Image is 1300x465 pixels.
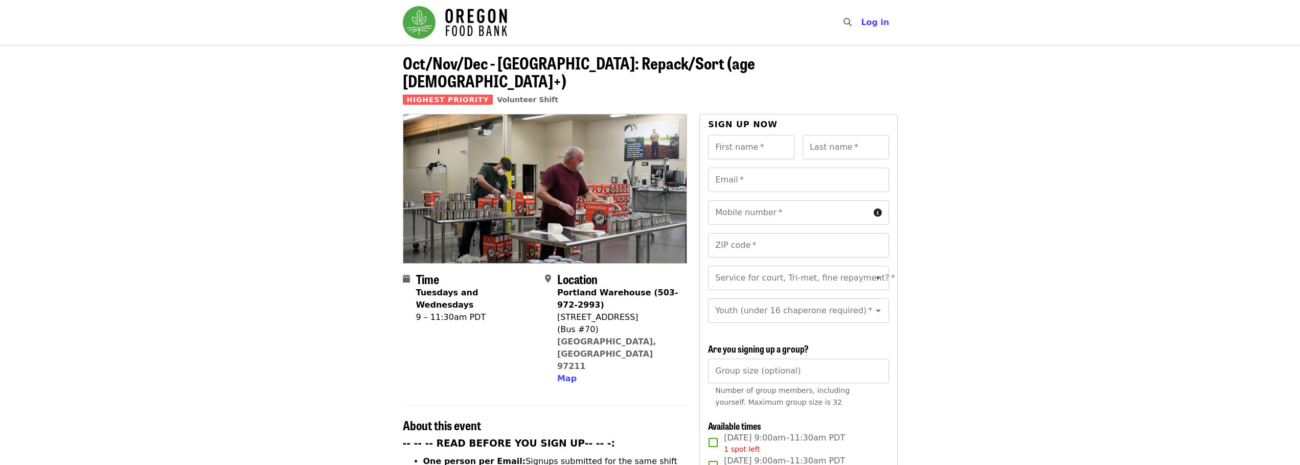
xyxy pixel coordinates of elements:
i: map-marker-alt icon [545,274,551,284]
button: Log in [853,12,897,33]
div: (Bus #70) [557,323,679,336]
span: Sign up now [708,120,778,129]
a: Volunteer Shift [497,96,558,104]
span: 1 spot left [724,445,760,453]
img: Oct/Nov/Dec - Portland: Repack/Sort (age 16+) organized by Oregon Food Bank [403,114,687,263]
button: Open [871,271,885,285]
img: Oregon Food Bank - Home [403,6,507,39]
input: First name [708,135,794,159]
strong: -- -- -- READ BEFORE YOU SIGN UP-- -- -: [403,438,615,449]
strong: Tuesdays and Wednesdays [416,288,478,310]
div: [STREET_ADDRESS] [557,311,679,323]
input: [object Object] [708,359,888,383]
strong: Portland Warehouse (503-972-2993) [557,288,678,310]
button: Open [871,304,885,318]
input: Mobile number [708,200,869,225]
span: Highest Priority [403,95,493,105]
button: Map [557,373,577,385]
input: ZIP code [708,233,888,258]
span: Log in [861,17,889,27]
span: Are you signing up a group? [708,342,809,355]
i: circle-info icon [874,208,882,218]
span: Time [416,270,439,288]
input: Email [708,168,888,192]
span: Oct/Nov/Dec - [GEOGRAPHIC_DATA]: Repack/Sort (age [DEMOGRAPHIC_DATA]+) [403,51,755,92]
div: 9 – 11:30am PDT [416,311,537,323]
span: Map [557,374,577,383]
span: Number of group members, including yourself. Maximum group size is 32 [715,386,850,406]
input: Search [858,10,866,35]
i: calendar icon [403,274,410,284]
span: Available times [708,419,761,432]
span: About this event [403,416,481,434]
a: [GEOGRAPHIC_DATA], [GEOGRAPHIC_DATA] 97211 [557,337,656,371]
input: Last name [803,135,889,159]
i: search icon [843,17,852,27]
span: [DATE] 9:00am–11:30am PDT [724,432,845,455]
span: Location [557,270,598,288]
